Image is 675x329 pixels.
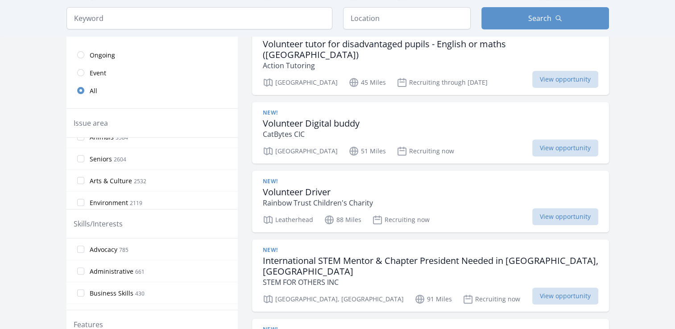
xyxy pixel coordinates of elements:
span: Event [90,69,106,78]
span: View opportunity [532,288,598,304]
a: Ongoing [66,46,238,64]
p: Leatherhead [263,214,313,225]
legend: Issue area [74,118,108,128]
span: 2604 [114,156,126,163]
p: [GEOGRAPHIC_DATA] [263,146,338,156]
span: New! [263,178,278,185]
span: 2119 [130,199,142,207]
span: View opportunity [532,140,598,156]
span: 661 [135,268,145,276]
p: 45 Miles [348,77,386,88]
span: Arts & Culture [90,177,132,185]
a: Event [66,64,238,82]
a: New! Volunteer tutor for disadvantaged pupils - English or maths ([GEOGRAPHIC_DATA]) Action Tutor... [252,23,609,95]
p: Recruiting through [DATE] [397,77,488,88]
p: 88 Miles [324,214,361,225]
span: View opportunity [532,71,598,88]
p: CatBytes CIC [263,129,360,140]
span: Advocacy [90,245,117,254]
p: [GEOGRAPHIC_DATA], [GEOGRAPHIC_DATA] [263,294,404,304]
h3: Volunteer tutor for disadvantaged pupils - English or maths ([GEOGRAPHIC_DATA]) [263,39,598,60]
span: 3584 [116,134,128,141]
span: 2532 [134,177,146,185]
span: Administrative [90,267,133,276]
p: Action Tutoring [263,60,598,71]
p: Recruiting now [397,146,454,156]
p: STEM FOR OTHERS INC [263,277,598,288]
input: Arts & Culture 2532 [77,177,84,184]
span: Business Skills [90,289,133,298]
input: Keyword [66,7,332,29]
input: Location [343,7,471,29]
span: 430 [135,290,145,297]
span: New! [263,247,278,254]
input: Environment 2119 [77,199,84,206]
input: Advocacy 785 [77,246,84,253]
h3: Volunteer Driver [263,187,373,197]
p: 91 Miles [414,294,452,304]
span: New! [263,109,278,116]
p: 51 Miles [348,146,386,156]
span: Ongoing [90,51,115,60]
input: Seniors 2604 [77,155,84,162]
span: Seniors [90,155,112,164]
a: New! International STEM Mentor & Chapter President Needed in [GEOGRAPHIC_DATA], [GEOGRAPHIC_DATA]... [252,239,609,312]
span: View opportunity [532,208,598,225]
h3: International STEM Mentor & Chapter President Needed in [GEOGRAPHIC_DATA], [GEOGRAPHIC_DATA] [263,255,598,277]
span: 785 [119,246,128,254]
input: Business Skills 430 [77,289,84,296]
p: [GEOGRAPHIC_DATA] [263,77,338,88]
p: Recruiting now [463,294,520,304]
a: New! Volunteer Digital buddy CatBytes CIC [GEOGRAPHIC_DATA] 51 Miles Recruiting now View opportunity [252,102,609,164]
button: Search [481,7,609,29]
legend: Skills/Interests [74,218,123,229]
span: Environment [90,198,128,207]
h3: Volunteer Digital buddy [263,118,360,129]
span: All [90,86,97,95]
a: All [66,82,238,99]
span: Search [528,13,551,24]
p: Rainbow Trust Children's Charity [263,197,373,208]
a: New! Volunteer Driver Rainbow Trust Children's Charity Leatherhead 88 Miles Recruiting now View o... [252,171,609,232]
p: Recruiting now [372,214,430,225]
input: Administrative 661 [77,267,84,275]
